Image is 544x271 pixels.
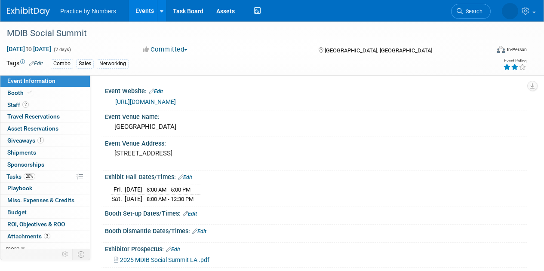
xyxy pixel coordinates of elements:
[6,173,35,180] span: Tasks
[114,149,271,157] pre: [STREET_ADDRESS]
[105,110,527,121] div: Event Venue Name:
[7,197,74,204] span: Misc. Expenses & Credits
[7,185,32,192] span: Playbook
[183,211,197,217] a: Edit
[114,256,209,263] a: 2025 MDIB Social Summit LA .pdf
[115,98,176,105] a: [URL][DOMAIN_NAME]
[166,247,180,253] a: Edit
[0,75,90,87] a: Event Information
[29,61,43,67] a: Edit
[0,159,90,171] a: Sponsorships
[125,195,142,204] td: [DATE]
[105,171,527,182] div: Exhibit Hall Dates/Times:
[28,90,32,95] i: Booth reservation complete
[111,185,125,195] td: Fri.
[7,113,60,120] span: Travel Reservations
[37,137,44,143] span: 1
[0,195,90,206] a: Misc. Expenses & Credits
[7,161,44,168] span: Sponsorships
[0,111,90,122] a: Travel Reservations
[0,147,90,158] a: Shipments
[0,123,90,134] a: Asset Reservations
[7,89,34,96] span: Booth
[147,196,194,202] span: 8:00 AM - 12:30 PM
[105,243,527,254] div: Exhibitor Prospectus:
[7,233,50,240] span: Attachments
[120,256,209,263] span: 2025 MDIB Social Summit LA .pdf
[325,47,432,54] span: [GEOGRAPHIC_DATA], [GEOGRAPHIC_DATA]
[149,88,163,94] a: Edit
[73,249,90,260] td: Toggle Event Tabs
[76,59,94,68] div: Sales
[53,47,71,52] span: (2 days)
[0,171,90,183] a: Tasks20%
[6,59,43,69] td: Tags
[0,183,90,194] a: Playbook
[0,207,90,218] a: Budget
[111,120,520,134] div: [GEOGRAPHIC_DATA]
[7,209,27,216] span: Budget
[97,59,129,68] div: Networking
[451,4,491,19] a: Search
[140,45,191,54] button: Committed
[451,45,527,58] div: Event Format
[192,228,206,234] a: Edit
[105,225,527,236] div: Booth Dismantle Dates/Times:
[125,185,142,195] td: [DATE]
[7,101,29,108] span: Staff
[105,137,527,148] div: Event Venue Address:
[105,207,527,218] div: Booth Set-up Dates/Times:
[0,87,90,99] a: Booth
[0,135,90,146] a: Giveaways1
[0,99,90,111] a: Staff2
[44,233,50,239] span: 3
[24,173,35,180] span: 20%
[497,46,505,53] img: Format-Inperson.png
[6,245,19,252] span: more
[0,231,90,242] a: Attachments3
[25,46,33,52] span: to
[7,221,65,228] span: ROI, Objectives & ROO
[7,149,36,156] span: Shipments
[503,59,526,63] div: Event Rating
[22,101,29,108] span: 2
[178,174,192,180] a: Edit
[6,45,52,53] span: [DATE] [DATE]
[507,46,527,53] div: In-Person
[4,26,483,41] div: MDIB Social Summit
[105,85,527,96] div: Event Website:
[147,186,191,193] span: 8:00 AM - 5:00 PM
[463,8,483,15] span: Search
[502,3,518,19] img: Hannah Dallek
[60,8,116,15] span: Practice by Numbers
[51,59,73,68] div: Combo
[0,219,90,230] a: ROI, Objectives & ROO
[7,137,44,144] span: Giveaways
[0,243,90,254] a: more
[7,125,58,132] span: Asset Reservations
[7,7,50,16] img: ExhibitDay
[111,195,125,204] td: Sat.
[58,249,73,260] td: Personalize Event Tab Strip
[7,77,55,84] span: Event Information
